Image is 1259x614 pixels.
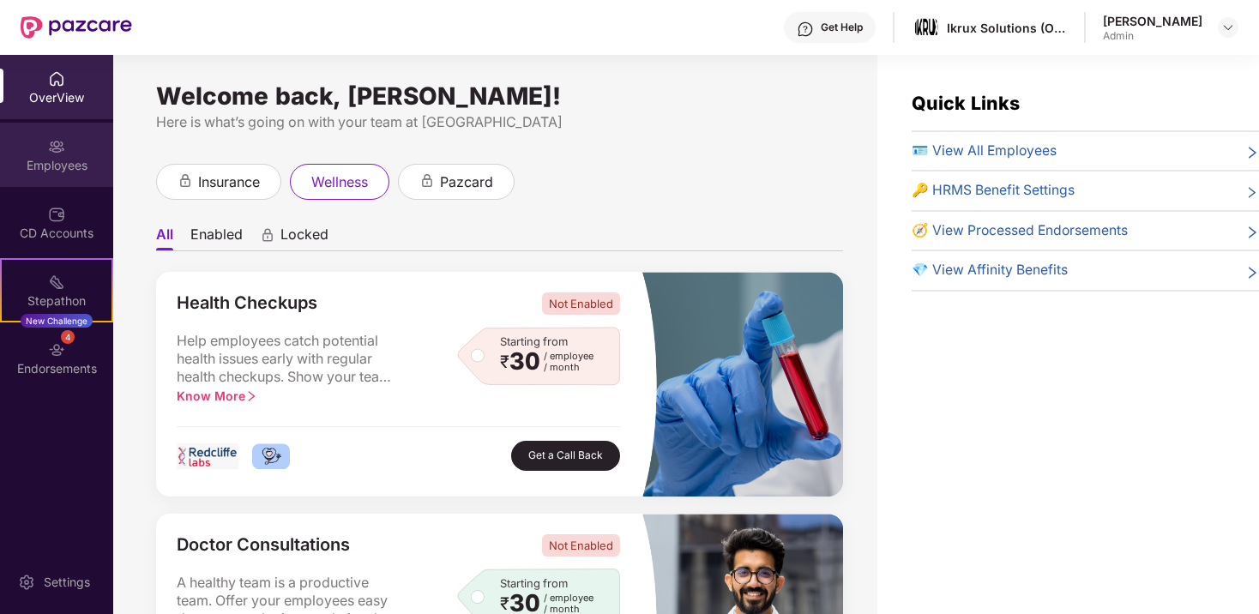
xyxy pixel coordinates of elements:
[912,180,1075,202] span: 🔑 HRMS Benefit Settings
[48,274,65,291] img: svg+xml;base64,PHN2ZyB4bWxucz0iaHR0cDovL3d3dy53My5vcmcvMjAwMC9zdmciIHdpZHRoPSIyMSIgaGVpZ2h0PSIyMC...
[48,138,65,155] img: svg+xml;base64,PHN2ZyBpZD0iRW1wbG95ZWVzIiB4bWxucz0iaHR0cDovL3d3dy53My5vcmcvMjAwMC9zdmciIHdpZHRoPS...
[280,226,328,250] span: Locked
[912,220,1128,242] span: 🧭 View Processed Endorsements
[544,593,593,604] span: / employee
[1245,224,1259,242] span: right
[509,351,540,373] span: 30
[1103,29,1202,43] div: Admin
[544,362,593,373] span: / month
[544,351,593,362] span: / employee
[245,390,257,402] span: right
[156,226,173,250] li: All
[511,441,620,471] button: Get a Call Back
[48,206,65,223] img: svg+xml;base64,PHN2ZyBpZD0iQ0RfQWNjb3VudHMiIGRhdGEtbmFtZT0iQ0QgQWNjb3VudHMiIHhtbG5zPSJodHRwOi8vd3...
[542,292,620,315] span: Not Enabled
[500,576,568,590] span: Starting from
[912,260,1068,281] span: 💎 View Affinity Benefits
[21,314,93,328] div: New Challenge
[1245,263,1259,281] span: right
[1245,144,1259,162] span: right
[500,355,509,369] span: ₹
[311,172,368,193] span: wellness
[641,272,842,497] img: masked_image
[821,21,863,34] div: Get Help
[177,292,317,315] span: Health Checkups
[190,226,243,250] li: Enabled
[21,16,132,39] img: New Pazcare Logo
[947,20,1067,36] div: Ikrux Solutions (Opc) Private Limited
[39,574,95,591] div: Settings
[440,172,493,193] span: pazcard
[500,597,509,611] span: ₹
[260,227,275,243] div: animation
[61,330,75,344] div: 4
[912,141,1057,162] span: 🪪 View All Employees
[177,443,238,469] img: logo
[48,341,65,358] img: svg+xml;base64,PHN2ZyBpZD0iRW5kb3JzZW1lbnRzIiB4bWxucz0iaHR0cDovL3d3dy53My5vcmcvMjAwMC9zdmciIHdpZH...
[542,534,620,557] span: Not Enabled
[198,172,260,193] span: insurance
[1221,21,1235,34] img: svg+xml;base64,PHN2ZyBpZD0iRHJvcGRvd24tMzJ4MzIiIHhtbG5zPSJodHRwOi8vd3d3LnczLm9yZy8yMDAwL3N2ZyIgd2...
[156,111,843,133] div: Here is what’s going on with your team at [GEOGRAPHIC_DATA]
[797,21,814,38] img: svg+xml;base64,PHN2ZyBpZD0iSGVscC0zMngzMiIgeG1sbnM9Imh0dHA6Ly93d3cudzMub3JnLzIwMDAvc3ZnIiB3aWR0aD...
[252,443,291,469] img: logo
[912,92,1020,114] span: Quick Links
[156,89,843,103] div: Welcome back, [PERSON_NAME]!
[177,332,400,387] span: Help employees catch potential health issues early with regular health checkups. Show your team y...
[18,574,35,591] img: svg+xml;base64,PHN2ZyBpZD0iU2V0dGluZy0yMHgyMCIgeG1sbnM9Imh0dHA6Ly93d3cudzMub3JnLzIwMDAvc3ZnIiB3aW...
[48,70,65,87] img: svg+xml;base64,PHN2ZyBpZD0iSG9tZSIgeG1sbnM9Imh0dHA6Ly93d3cudzMub3JnLzIwMDAvc3ZnIiB3aWR0aD0iMjAiIG...
[1245,184,1259,202] span: right
[177,388,257,403] span: Know More
[914,15,939,40] img: images%20(3).jpg
[178,173,193,189] div: animation
[1103,13,1202,29] div: [PERSON_NAME]
[419,173,435,189] div: animation
[500,334,568,348] span: Starting from
[177,534,350,557] span: Doctor Consultations
[2,292,111,310] div: Stepathon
